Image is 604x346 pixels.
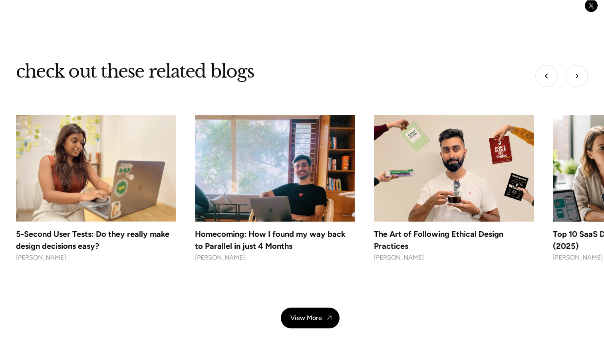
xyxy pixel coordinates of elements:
a: The Art of Following Ethical Design Practices[PERSON_NAME] [374,115,534,263]
div: [PERSON_NAME] [374,252,534,264]
h4: 5-Second User Tests: Do they really make design decisions easy? [16,228,176,252]
div: [PERSON_NAME] [195,252,355,264]
div: Previous slide [535,65,558,87]
div: Next slide [566,65,588,87]
div: [PERSON_NAME] [16,252,176,264]
a: Homecoming: How I found my way back to Parallel in just 4 Months[PERSON_NAME] [195,115,355,263]
h4: Homecoming: How I found my way back to Parallel in just 4 Months [195,228,355,252]
h3: check out these related blogs [16,60,254,83]
h4: The Art of Following Ethical Design Practices [374,228,534,252]
a: View More [281,308,340,328]
div: View More [290,314,322,322]
a: 5-Second User Tests: Do they really make design decisions easy?[PERSON_NAME] [16,115,176,263]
